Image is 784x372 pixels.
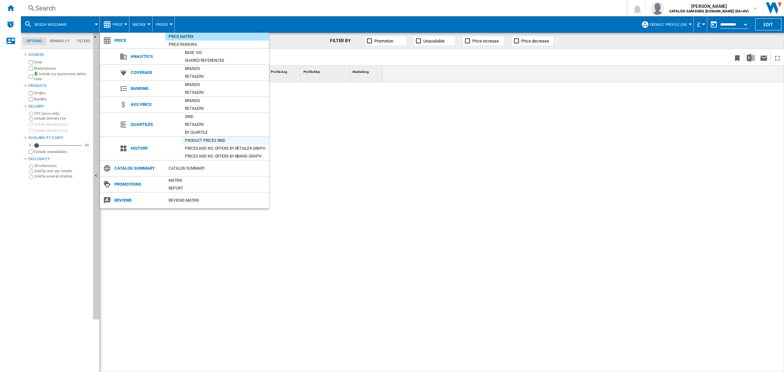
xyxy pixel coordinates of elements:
[182,89,269,96] div: Retailers
[127,100,182,109] span: Avg price
[182,65,269,72] div: Brands
[165,177,269,184] div: Matrix
[182,113,269,120] div: Grid
[165,41,269,48] div: Price Ranking
[127,52,182,61] span: Analytics
[111,36,165,45] span: Price
[165,165,269,172] div: Catalog Summary
[182,57,269,64] div: Shared references
[127,68,182,77] span: Coverage
[165,197,269,204] div: REVIEWS Matrix
[182,105,269,112] div: Retailers
[182,129,269,136] div: By quartile
[182,153,269,160] div: Prices and No. offers by brand graph
[127,120,182,129] span: Quartiles
[111,164,165,173] span: Catalog Summary
[182,49,269,56] div: Base 100
[182,137,269,144] div: Product prices grid
[111,180,165,189] span: Promotions
[165,33,269,40] div: Price Matrix
[127,84,182,93] span: Banding
[127,144,182,153] span: History
[111,196,165,205] span: Reviews
[182,97,269,104] div: Brands
[182,81,269,88] div: Brands
[182,145,269,152] div: Prices and No. offers by retailer graph
[182,121,269,128] div: Retailers
[165,185,269,192] div: Report
[182,73,269,80] div: Retailers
